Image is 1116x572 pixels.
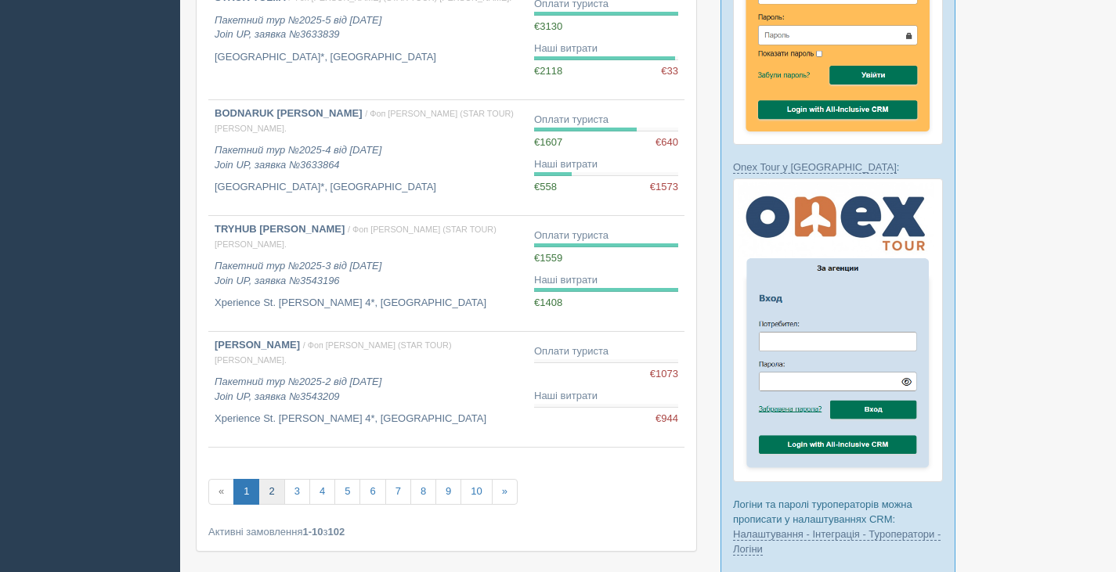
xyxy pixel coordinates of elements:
a: 7 [385,479,411,505]
p: Xperience St. [PERSON_NAME] 4*, [GEOGRAPHIC_DATA] [215,296,522,311]
span: « [208,479,234,505]
span: €1073 [650,367,678,382]
div: Оплати туриста [534,228,678,243]
span: €944 [656,412,678,426]
b: 1-10 [303,526,323,538]
a: 10 [460,479,492,505]
b: 102 [328,526,345,538]
a: » [492,479,518,505]
b: BODNARUK [PERSON_NAME] [215,107,363,119]
span: / Фоп [PERSON_NAME] (STAR TOUR) [PERSON_NAME]. [215,225,497,249]
img: onex-tour-%D0%BB%D0%BE%D0%B3%D0%B8%D0%BD-%D1%87%D0%B5%D1%80%D0%B5%D0%B7-%D1%81%D1%80%D0%BC-%D0%B4... [733,178,943,482]
div: Оплати туриста [534,344,678,359]
p: [GEOGRAPHIC_DATA]*, [GEOGRAPHIC_DATA] [215,50,522,65]
div: Активні замовлення з [208,524,684,539]
span: €1573 [650,180,678,195]
a: Налаштування - Інтеграція - Туроператори - Логіни [733,528,941,556]
a: 5 [334,479,360,505]
a: TRYHUB [PERSON_NAME] / Фоп [PERSON_NAME] (STAR TOUR) [PERSON_NAME]. Пакетний тур №2025-3 від [DAT... [208,216,528,331]
a: 2 [258,479,284,505]
div: Оплати туриста [534,113,678,128]
span: €1559 [534,252,562,264]
span: €1607 [534,136,562,148]
b: [PERSON_NAME] [215,339,300,351]
i: Пакетний тур №2025-2 від [DATE] Join UP, заявка №3543209 [215,376,381,402]
a: Onex Tour у [GEOGRAPHIC_DATA] [733,161,897,174]
i: Пакетний тур №2025-4 від [DATE] Join UP, заявка №3633864 [215,144,381,171]
a: 3 [284,479,310,505]
b: TRYHUB [PERSON_NAME] [215,223,345,235]
div: Наші витрати [534,273,678,288]
span: / Фоп [PERSON_NAME] (STAR TOUR) [PERSON_NAME]. [215,340,452,365]
span: €33 [661,64,678,79]
i: Пакетний тур №2025-3 від [DATE] Join UP, заявка №3543196 [215,260,381,286]
div: Наші витрати [534,41,678,56]
div: Наші витрати [534,389,678,404]
p: Xperience St. [PERSON_NAME] 4*, [GEOGRAPHIC_DATA] [215,412,522,426]
a: 6 [359,479,385,505]
a: [PERSON_NAME] / Фоп [PERSON_NAME] (STAR TOUR) [PERSON_NAME]. Пакетний тур №2025-2 від [DATE]Join ... [208,332,528,447]
span: €640 [656,135,678,150]
p: [GEOGRAPHIC_DATA]*, [GEOGRAPHIC_DATA] [215,180,522,195]
a: 1 [233,479,259,505]
span: €2118 [534,65,562,77]
a: BODNARUK [PERSON_NAME] / Фоп [PERSON_NAME] (STAR TOUR) [PERSON_NAME]. Пакетний тур №2025-4 від [D... [208,100,528,215]
span: €558 [534,181,557,192]
span: €1408 [534,297,562,308]
p: Логіни та паролі туроператорів можна прописати у налаштуваннях CRM: [733,497,943,556]
a: 4 [309,479,335,505]
a: 8 [410,479,436,505]
span: / Фоп [PERSON_NAME] (STAR TOUR) [PERSON_NAME]. [215,109,514,133]
span: €3130 [534,20,562,32]
p: : [733,160,943,174]
i: Пакетний тур №2025-5 від [DATE] Join UP, заявка №3633839 [215,14,381,41]
a: 9 [435,479,461,505]
div: Наші витрати [534,157,678,172]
